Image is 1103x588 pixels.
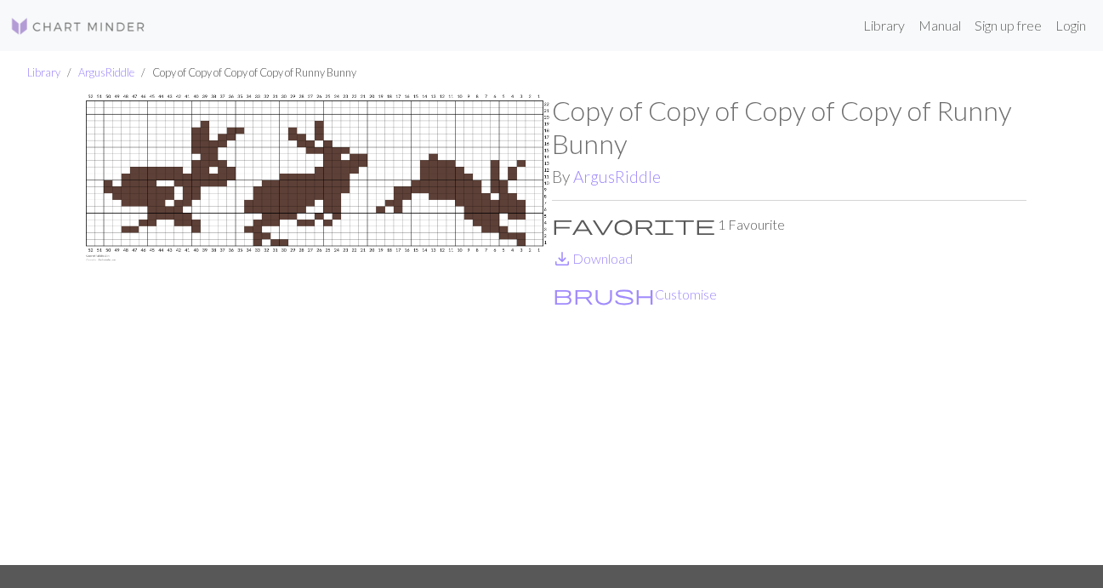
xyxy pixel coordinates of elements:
[968,9,1049,43] a: Sign up free
[552,247,572,271] span: save_alt
[77,94,552,565] img: Copy of Rabbits 1
[552,213,715,237] span: favorite
[552,167,1026,186] h2: By
[134,65,356,81] li: Copy of Copy of Copy of Copy of Runny Bunny
[553,283,655,306] span: brush
[552,250,633,266] a: DownloadDownload
[1049,9,1093,43] a: Login
[912,9,968,43] a: Manual
[552,94,1026,160] h1: Copy of Copy of Copy of Copy of Runny Bunny
[552,214,715,235] i: Favourite
[552,214,1026,235] p: 1 Favourite
[10,16,146,37] img: Logo
[552,248,572,269] i: Download
[27,66,60,79] a: Library
[553,284,655,305] i: Customise
[78,66,134,79] a: ArgusRiddle
[856,9,912,43] a: Library
[552,283,718,305] button: CustomiseCustomise
[573,167,661,186] a: ArgusRiddle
